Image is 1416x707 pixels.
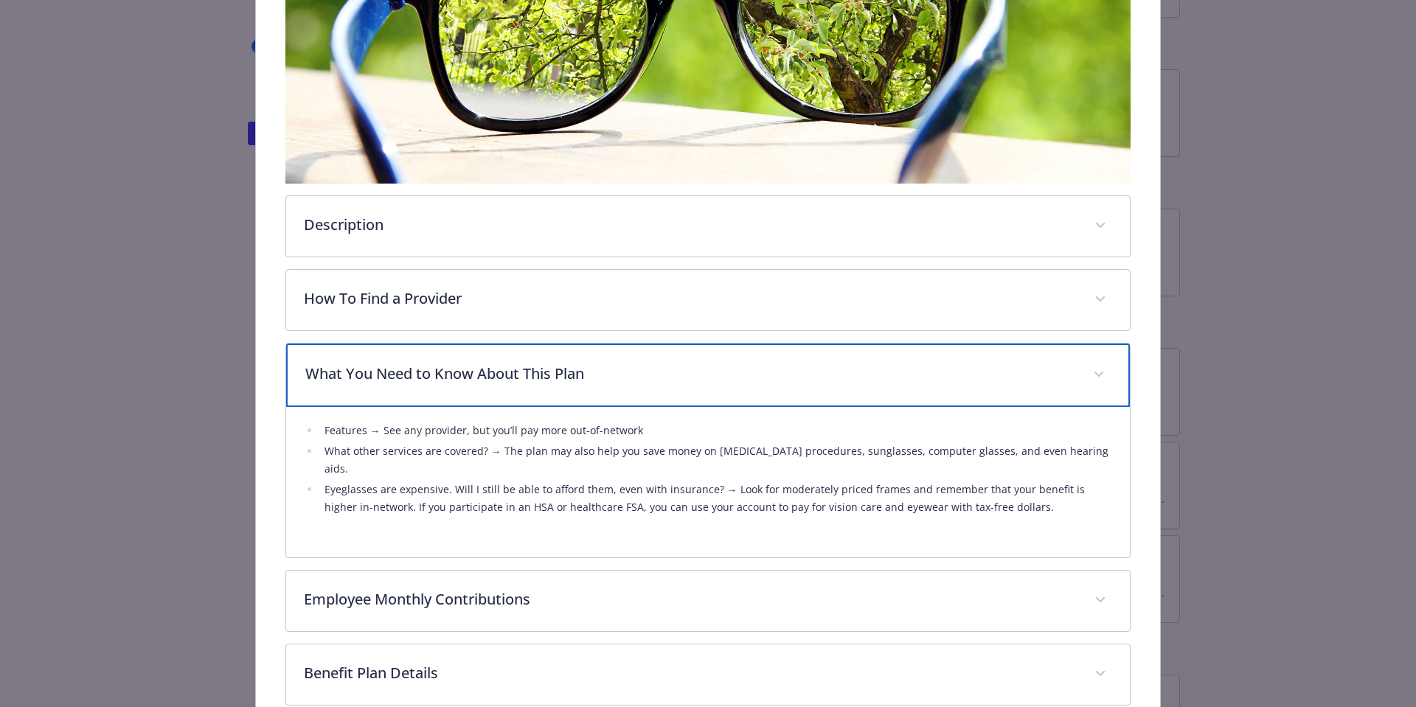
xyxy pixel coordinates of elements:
p: Description [304,214,1077,236]
li: What other services are covered? → The plan may also help you save money on [MEDICAL_DATA] proced... [320,442,1113,478]
p: Employee Monthly Contributions [304,588,1077,610]
p: What You Need to Know About This Plan [305,363,1076,385]
div: What You Need to Know About This Plan [286,344,1131,407]
div: Benefit Plan Details [286,644,1131,705]
p: How To Find a Provider [304,288,1077,310]
div: How To Find a Provider [286,270,1131,330]
div: Employee Monthly Contributions [286,571,1131,631]
li: Features → See any provider, but you’ll pay more out-of-network [320,422,1113,439]
li: Eyeglasses are expensive. Will I still be able to afford them, even with insurance? → Look for mo... [320,481,1113,516]
div: What You Need to Know About This Plan [286,407,1131,557]
div: Description [286,196,1131,257]
p: Benefit Plan Details [304,662,1077,684]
